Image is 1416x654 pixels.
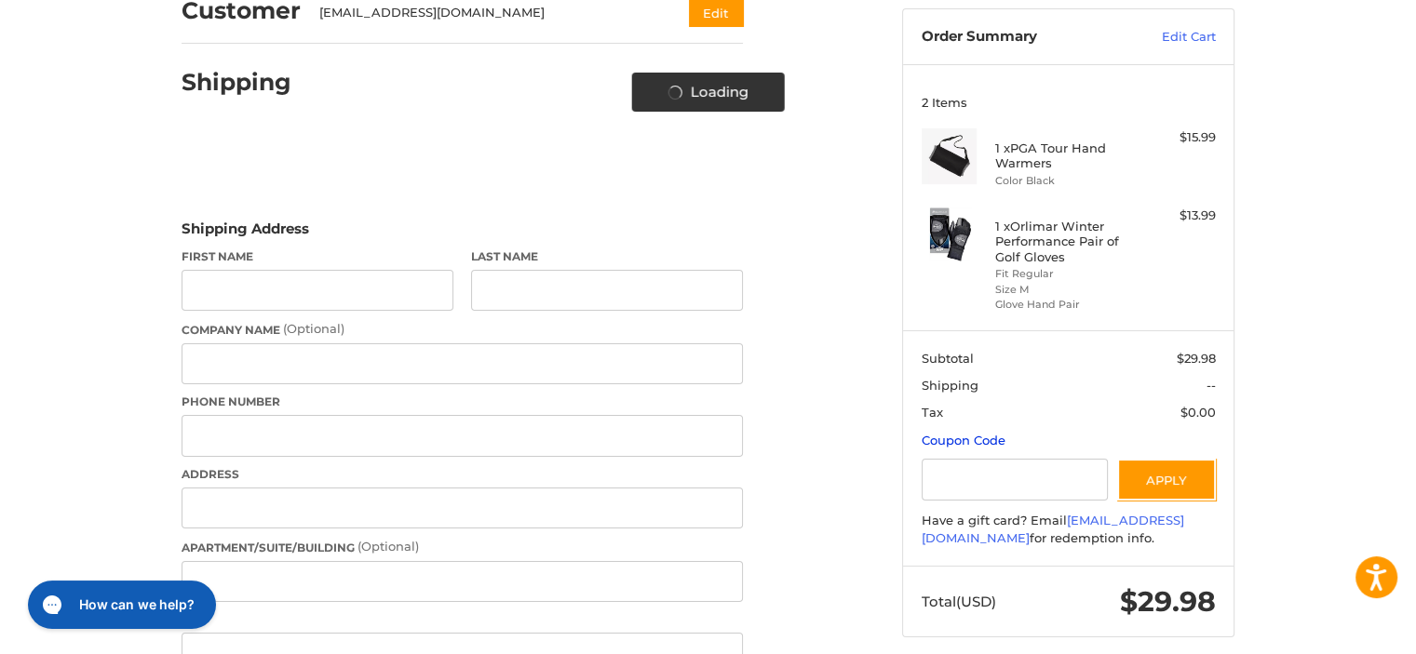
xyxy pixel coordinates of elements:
[1180,405,1216,420] span: $0.00
[995,140,1138,171] h4: 1 x PGA Tour Hand Warmers
[19,574,221,635] iframe: Gorgias live chat messenger
[922,459,1109,501] input: Gift Certificate or Coupon Code
[995,297,1138,313] li: Glove Hand Pair
[922,433,1005,447] a: Coupon Code
[357,539,419,554] small: (Optional)
[182,248,453,265] label: First Name
[182,68,291,97] h2: Shipping
[1177,351,1216,366] span: $29.98
[182,394,743,410] label: Phone Number
[1117,459,1216,501] button: Apply
[995,219,1138,264] h4: 1 x Orlimar Winter Performance Pair of Golf Gloves
[995,173,1138,189] li: Color Black
[471,248,743,265] label: Last Name
[1122,28,1216,47] a: Edit Cart
[922,593,996,610] span: Total (USD)
[182,466,743,483] label: Address
[1207,378,1216,393] span: --
[922,512,1216,548] div: Have a gift card? Email for redemption info.
[922,95,1216,110] h3: 2 Items
[995,282,1138,298] li: Size M
[922,351,974,366] span: Subtotal
[1120,584,1216,619] span: $29.98
[691,82,748,103] span: Loading
[995,266,1138,282] li: Fit Regular
[1142,207,1216,225] div: $13.99
[182,611,743,628] label: City
[283,321,344,336] small: (Optional)
[182,538,743,556] label: Apartment/Suite/Building
[922,378,978,393] span: Shipping
[922,405,943,420] span: Tax
[922,28,1122,47] h3: Order Summary
[1142,128,1216,147] div: $15.99
[182,320,743,339] label: Company Name
[182,219,309,248] legend: Shipping Address
[319,4,654,22] div: [EMAIL_ADDRESS][DOMAIN_NAME]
